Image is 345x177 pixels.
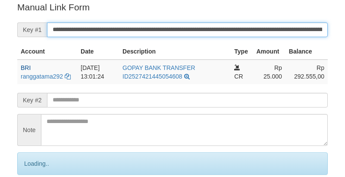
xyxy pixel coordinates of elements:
[65,73,71,80] a: Copy ranggatama292 to clipboard
[285,60,328,84] td: Rp 292.555,00
[17,152,328,175] div: Loading..
[119,44,231,60] th: Description
[17,1,328,13] p: Manual Link Form
[231,44,253,60] th: Type
[77,44,119,60] th: Date
[234,73,243,80] span: CR
[253,60,285,84] td: Rp 25.000
[21,64,31,71] span: BRI
[77,60,119,84] td: [DATE] 13:01:24
[17,44,77,60] th: Account
[17,22,47,37] span: Key #1
[253,44,285,60] th: Amount
[17,93,47,107] span: Key #2
[21,73,63,80] a: ranggatama292
[122,64,195,80] a: GOPAY BANK TRANSFER ID2527421445054608
[285,44,328,60] th: Balance
[17,114,41,146] span: Note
